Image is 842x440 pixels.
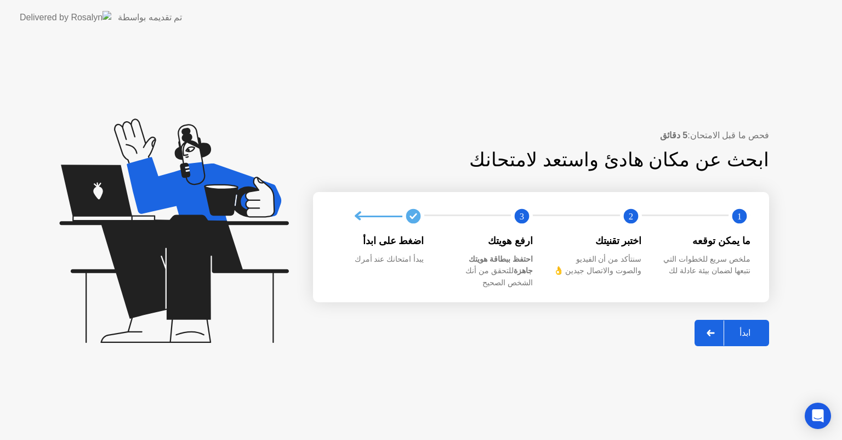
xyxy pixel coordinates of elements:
[550,253,642,277] div: سنتأكد من أن الفيديو والصوت والاتصال جيدين 👌
[313,129,769,142] div: فحص ما قبل الامتحان:
[805,403,831,429] div: Open Intercom Messenger
[442,234,533,248] div: ارفع هويتك
[520,211,524,222] text: 3
[469,255,533,275] b: احتفظ ببطاقة هويتك جاهزة
[20,11,111,24] img: Delivered by Rosalyn
[442,253,533,289] div: للتحقق من أنك الشخص الصحيح
[118,11,182,24] div: تم تقديمه بواسطة
[659,253,751,277] div: ملخص سريع للخطوات التي نتبعها لضمان بيئة عادلة لك
[660,131,687,140] b: 5 دقائق
[333,253,424,266] div: يبدأ امتحانك عند أمرك
[659,234,751,248] div: ما يمكن توقعه
[695,320,769,346] button: ابدأ
[628,211,633,222] text: 2
[724,328,766,338] div: ابدأ
[550,234,642,248] div: اختبر تقنيتك
[383,145,770,174] div: ابحث عن مكان هادئ واستعد لامتحانك
[737,211,742,222] text: 1
[333,234,424,248] div: اضغط على ابدأ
